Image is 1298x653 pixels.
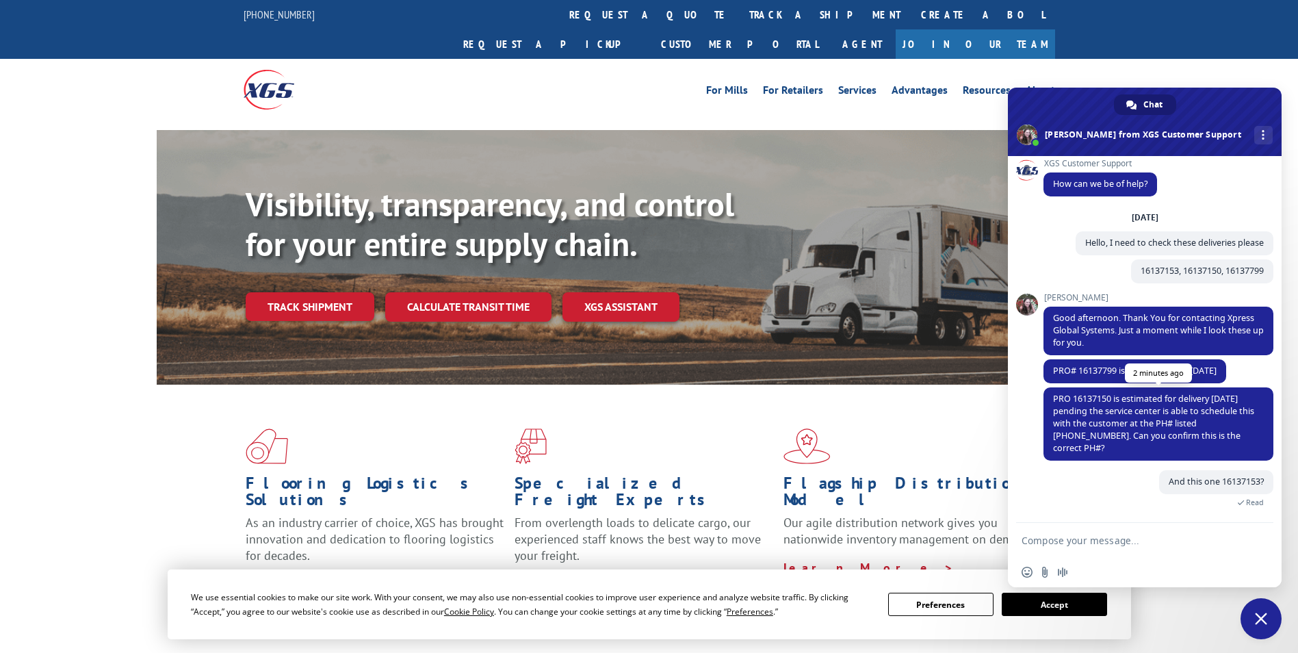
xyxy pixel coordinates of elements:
div: Close chat [1241,598,1282,639]
a: Customer Portal [651,29,829,59]
a: Request a pickup [453,29,651,59]
h1: Flooring Logistics Solutions [246,475,504,515]
span: Cookie Policy [444,606,494,617]
a: Resources [963,85,1011,100]
a: Join Our Team [896,29,1055,59]
h1: Flagship Distribution Model [783,475,1042,515]
a: Services [838,85,877,100]
div: Cookie Consent Prompt [168,569,1131,639]
span: Audio message [1057,567,1068,578]
div: We use essential cookies to make our site work. With your consent, we may also use non-essential ... [191,590,872,619]
span: XGS Customer Support [1043,159,1157,168]
span: [PERSON_NAME] [1043,293,1273,303]
span: And this one 16137153? [1169,476,1264,487]
img: xgs-icon-focused-on-flooring-red [515,428,547,464]
span: 16137153, 16137150, 16137799 [1141,265,1264,277]
span: Chat [1143,94,1163,115]
span: Send a file [1039,567,1050,578]
button: Preferences [888,593,994,616]
a: For Retailers [763,85,823,100]
a: Agent [829,29,896,59]
span: PRO 16137150 is estimated for delivery [DATE] pending the service center is able to schedule this... [1053,393,1254,454]
div: More channels [1254,126,1273,144]
span: Preferences [727,606,773,617]
p: From overlength loads to delicate cargo, our experienced staff knows the best way to move your fr... [515,515,773,576]
a: [PHONE_NUMBER] [244,8,315,21]
a: Track shipment [246,292,374,321]
img: xgs-icon-total-supply-chain-intelligence-red [246,428,288,464]
h1: Specialized Freight Experts [515,475,773,515]
span: Hello, I need to check these deliveries please [1085,237,1264,248]
span: Read [1246,498,1264,507]
a: For Mills [706,85,748,100]
div: [DATE] [1132,214,1158,222]
a: Learn More > [783,560,954,576]
span: Good afternoon. Thank You for contacting Xpress Global Systems. Just a moment while I look these ... [1053,312,1264,348]
a: XGS ASSISTANT [562,292,679,322]
a: Advantages [892,85,948,100]
span: As an industry carrier of choice, XGS has brought innovation and dedication to flooring logistics... [246,515,504,563]
div: Chat [1114,94,1176,115]
b: Visibility, transparency, and control for your entire supply chain. [246,183,734,265]
span: PRO# 16137799 is out for delivery [DATE] [1053,365,1217,376]
button: Accept [1002,593,1107,616]
img: xgs-icon-flagship-distribution-model-red [783,428,831,464]
span: How can we be of help? [1053,178,1147,190]
a: About [1026,85,1055,100]
span: Our agile distribution network gives you nationwide inventory management on demand. [783,515,1035,547]
textarea: Compose your message... [1022,535,1238,547]
span: Insert an emoji [1022,567,1033,578]
a: Calculate transit time [385,292,551,322]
